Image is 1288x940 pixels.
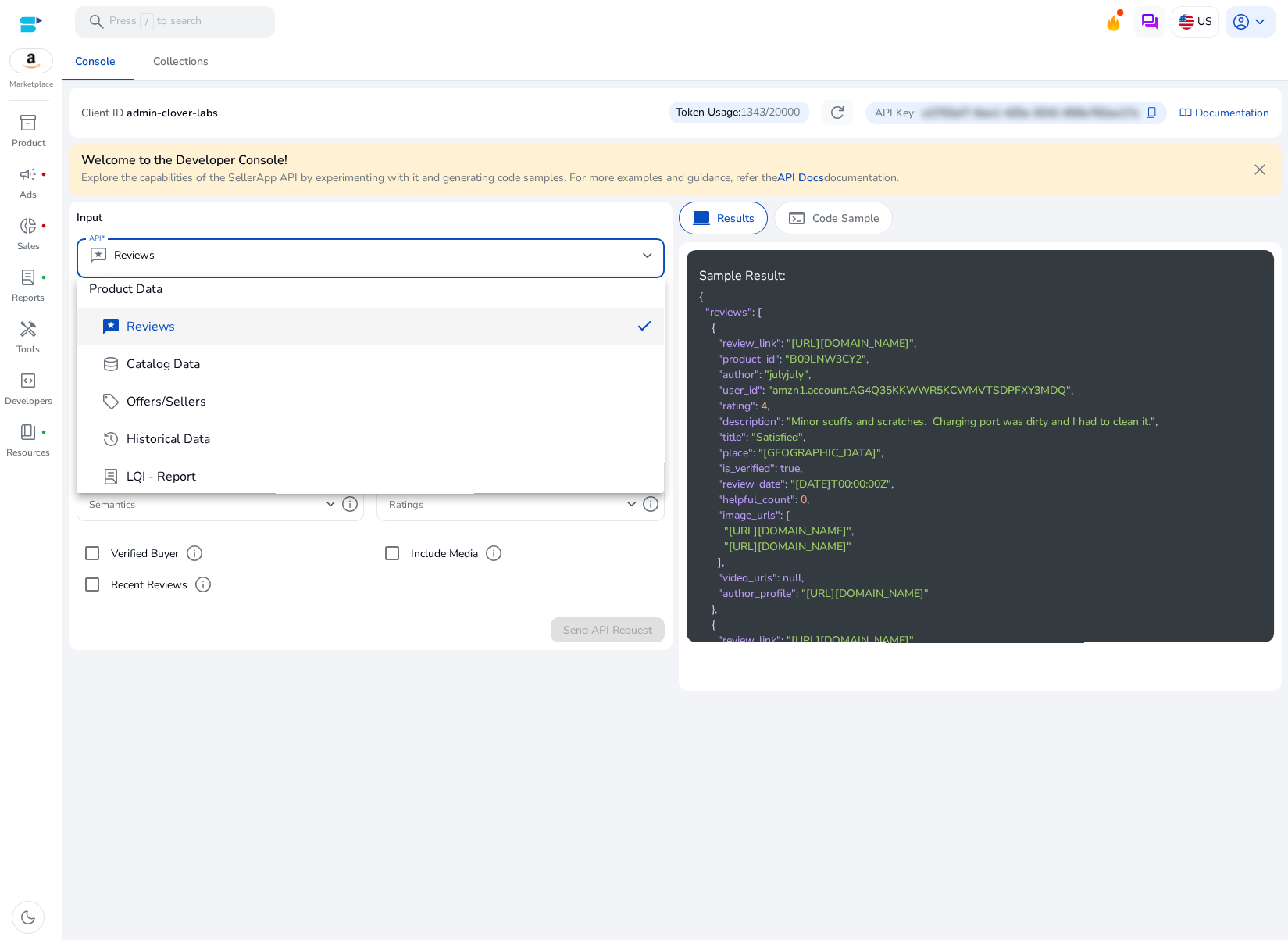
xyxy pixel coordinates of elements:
[102,430,120,449] span: history
[102,317,120,336] span: reviews
[127,393,206,410] span: Offers/Sellers
[127,468,196,485] span: LQI - Report
[102,355,120,373] span: database
[127,356,200,373] span: Catalog Data
[89,281,651,298] span: Product Data
[127,431,210,448] span: Historical Data
[102,467,120,486] span: lab_profile
[127,318,175,335] span: Reviews
[102,392,120,411] span: sell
